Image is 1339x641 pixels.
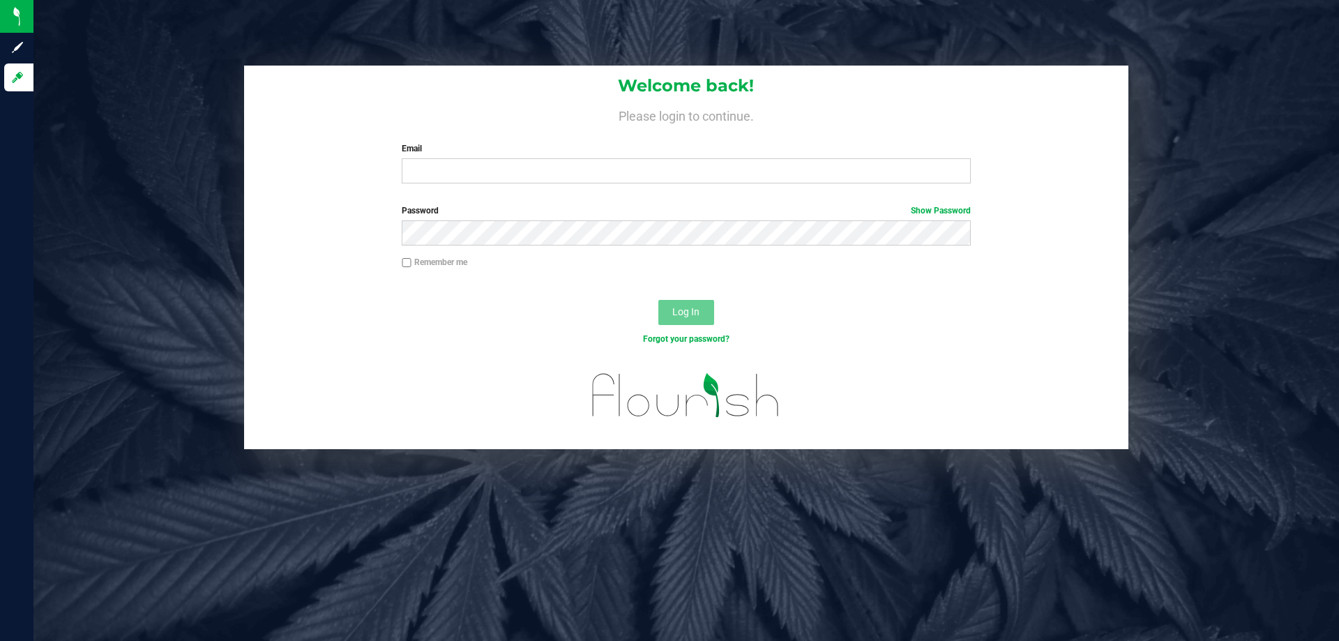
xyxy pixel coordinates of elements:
[658,300,714,325] button: Log In
[911,206,971,216] a: Show Password
[643,334,729,344] a: Forgot your password?
[402,256,467,269] label: Remember me
[10,70,24,84] inline-svg: Log in
[402,142,970,155] label: Email
[10,40,24,54] inline-svg: Sign up
[402,258,411,268] input: Remember me
[402,206,439,216] span: Password
[244,106,1128,123] h4: Please login to continue.
[244,77,1128,95] h1: Welcome back!
[575,360,796,431] img: flourish_logo.svg
[672,306,699,317] span: Log In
